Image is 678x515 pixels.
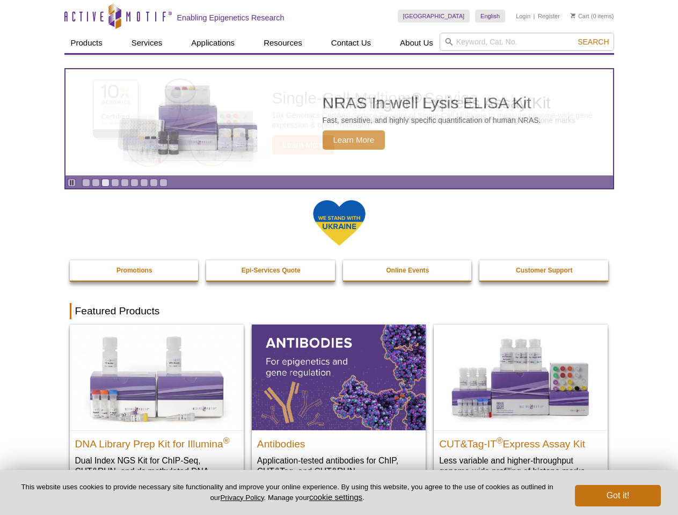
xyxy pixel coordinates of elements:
a: Promotions [70,260,200,281]
a: Go to slide 4 [111,179,119,187]
a: Customer Support [479,260,609,281]
a: Go to slide 5 [121,179,129,187]
a: About Us [393,33,440,53]
a: [GEOGRAPHIC_DATA] [398,10,470,23]
a: Go to slide 1 [82,179,90,187]
a: English [475,10,505,23]
strong: Customer Support [516,267,572,274]
p: 10x Genomics Certified Service Provider of Single-Cell Multiome to measure genome-wide gene expre... [272,111,608,130]
button: cookie settings [309,492,362,502]
input: Keyword, Cat. No. [440,33,614,51]
article: Single-Cell Multiome Service [65,69,613,175]
a: Toggle autoplay [68,179,76,187]
a: Login [516,12,530,20]
a: Products [64,33,109,53]
a: Resources [257,33,309,53]
img: CUT&Tag-IT® Express Assay Kit [434,325,608,430]
a: Epi-Services Quote [206,260,336,281]
a: All Antibodies Antibodies Application-tested antibodies for ChIP, CUT&Tag, and CUT&RUN. [252,325,426,487]
span: Learn More [272,135,335,154]
h2: Featured Products [70,303,609,319]
strong: Promotions [116,267,152,274]
a: Go to slide 9 [159,179,167,187]
li: | [534,10,535,23]
sup: ® [497,436,503,445]
h2: Antibodies [257,433,420,450]
a: Register [538,12,560,20]
h2: Enabling Epigenetics Research [177,13,285,23]
li: (0 items) [571,10,614,23]
a: CUT&Tag-IT® Express Assay Kit CUT&Tag-IT®Express Assay Kit Less variable and higher-throughput ge... [434,325,608,487]
img: DNA Library Prep Kit for Illumina [70,325,244,430]
a: Go to slide 6 [130,179,138,187]
a: Contact Us [325,33,377,53]
a: Online Events [343,260,473,281]
img: We Stand With Ukraine [312,199,366,247]
h2: CUT&Tag-IT Express Assay Kit [439,433,602,450]
img: Single-Cell Multiome Service [83,73,244,172]
span: Search [578,38,609,46]
a: Go to slide 2 [92,179,100,187]
a: Go to slide 3 [101,179,110,187]
img: All Antibodies [252,325,426,430]
strong: Online Events [386,267,429,274]
a: Cart [571,12,589,20]
a: Go to slide 7 [140,179,148,187]
h2: DNA Library Prep Kit for Illumina [75,433,238,450]
a: Applications [185,33,241,53]
h2: Single-Cell Multiome Service [272,90,608,106]
button: Got it! [575,485,661,506]
a: Go to slide 8 [150,179,158,187]
img: Your Cart [571,13,575,18]
a: Single-Cell Multiome Service Single-Cell Multiome Service 10x Genomics Certified Service Provider... [65,69,613,175]
p: Less variable and higher-throughput genome-wide profiling of histone marks​. [439,455,602,477]
a: DNA Library Prep Kit for Illumina DNA Library Prep Kit for Illumina® Dual Index NGS Kit for ChIP-... [70,325,244,498]
p: Application-tested antibodies for ChIP, CUT&Tag, and CUT&RUN. [257,455,420,477]
p: Dual Index NGS Kit for ChIP-Seq, CUT&RUN, and ds methylated DNA assays. [75,455,238,488]
strong: Epi-Services Quote [242,267,301,274]
button: Search [574,37,612,47]
sup: ® [223,436,230,445]
p: This website uses cookies to provide necessary site functionality and improve your online experie... [17,482,557,503]
a: Privacy Policy [220,494,264,502]
a: Services [125,33,169,53]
